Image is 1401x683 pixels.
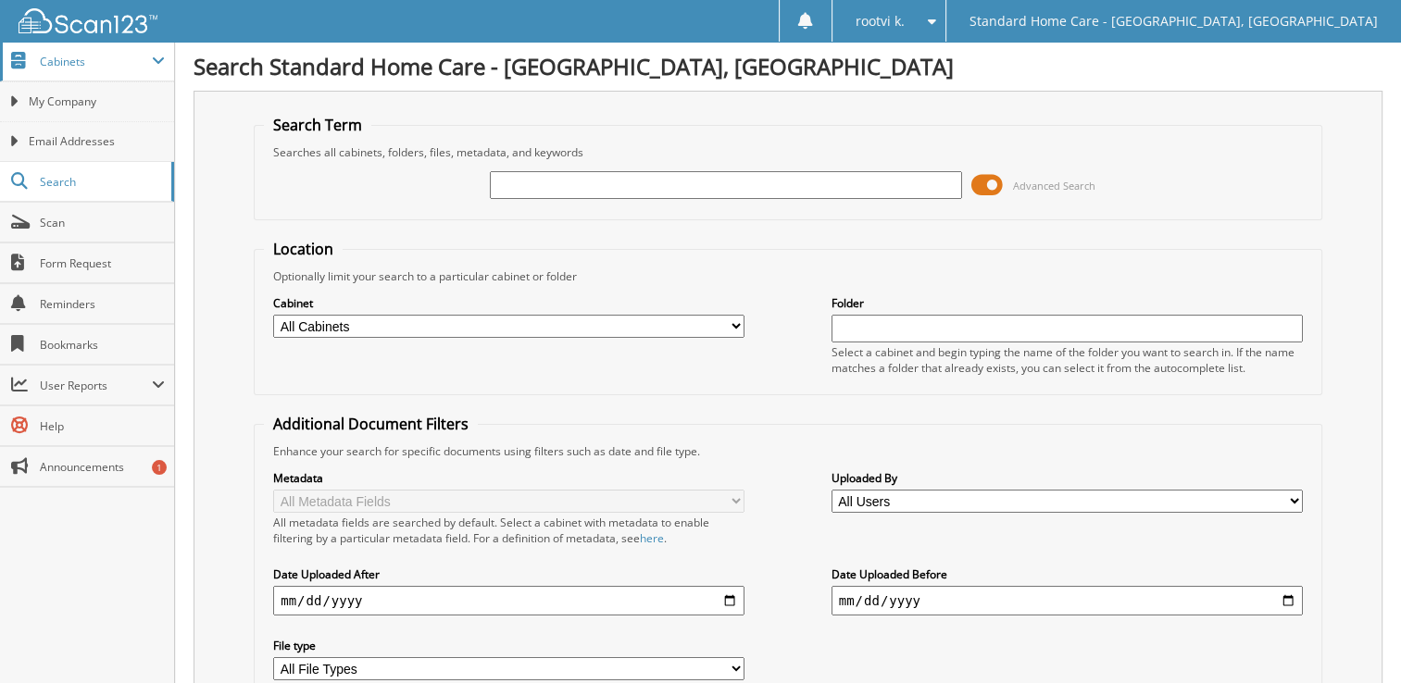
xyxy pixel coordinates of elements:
span: Standard Home Care - [GEOGRAPHIC_DATA], [GEOGRAPHIC_DATA] [969,16,1378,27]
label: File type [273,638,744,653]
span: Search [40,174,162,190]
label: Uploaded By [832,470,1303,486]
input: end [832,586,1303,615]
legend: Additional Document Filters [264,414,478,434]
span: Advanced Search [1013,179,1095,192]
span: Announcements [40,459,165,475]
div: Select a cabinet and begin typing the name of the folder you want to search in. If the name match... [832,344,1303,376]
legend: Location [264,239,343,259]
label: Cabinet [273,295,744,311]
div: All metadata fields are searched by default. Select a cabinet with metadata to enable filtering b... [273,515,744,546]
img: scan123-logo-white.svg [19,8,157,33]
a: here [640,530,664,546]
label: Metadata [273,470,744,486]
div: Searches all cabinets, folders, files, metadata, and keywords [264,144,1312,160]
div: Optionally limit your search to a particular cabinet or folder [264,268,1312,284]
span: Bookmarks [40,337,165,353]
span: Help [40,418,165,434]
div: Enhance your search for specific documents using filters such as date and file type. [264,443,1312,459]
span: Form Request [40,255,165,271]
span: Email Addresses [29,133,165,150]
span: User Reports [40,378,152,393]
input: start [273,586,744,615]
div: 1 [152,460,167,475]
span: Cabinets [40,54,152,69]
span: rootvi k. [856,16,905,27]
label: Date Uploaded After [273,566,744,582]
legend: Search Term [264,115,371,135]
label: Folder [832,295,1303,311]
h1: Search Standard Home Care - [GEOGRAPHIC_DATA], [GEOGRAPHIC_DATA] [194,51,1382,81]
span: My Company [29,93,165,110]
span: Reminders [40,296,165,312]
label: Date Uploaded Before [832,566,1303,582]
span: Scan [40,215,165,230]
